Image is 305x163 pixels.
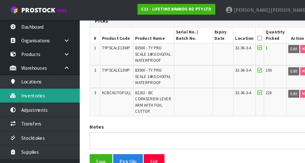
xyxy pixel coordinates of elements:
[254,64,260,70] span: 100
[98,64,125,70] span: TYPSCALE13WP
[129,64,164,81] span: 83500 - TY PRO SCALE 14KG DIGITAL WATERPROOF
[167,26,204,41] th: Serial No. / Batch No.
[90,64,92,70] span: 2
[10,5,17,13] img: cube-alt.png
[132,4,206,14] a: C11 - LIFETIME BRANDS NZ PTY LTD
[86,147,107,161] button: Save
[98,43,125,48] span: TYPSCALE13WP
[138,147,157,161] button: Exit
[127,26,166,41] th: Product Name
[225,86,241,91] span: 32-36-3-A
[54,7,64,13] small: WMS
[86,118,99,124] label: Notes
[254,86,260,91] span: 216
[96,26,127,41] th: Product Code
[129,43,164,60] span: 83500 - TY PRO SCALE 14KG DIGITAL WATERPROOF
[91,17,290,23] h3: Picks
[252,26,274,41] th: Quantity Picked
[225,64,241,70] span: 32-36-3-A
[203,26,223,41] th: Expiry Date
[129,86,164,109] span: 82202 - BC CORKSCREW LEVER ARM WITH FOIL CUTTER
[86,26,96,41] th: #
[259,6,293,12] span: [PERSON_NAME]
[276,43,286,51] button: Edit
[224,6,258,12] span: [PERSON_NAME]
[98,86,126,91] span: KCBCAUTOPULL
[90,43,92,48] span: 1
[254,43,256,48] span: 1
[274,26,295,41] th: Action
[276,64,286,72] button: Edit
[135,6,202,11] strong: C11 - LIFETIME BRANDS NZ PTY LTD
[223,26,244,41] th: Location
[108,147,137,161] button: Pick Slip
[20,5,53,14] span: ProStock
[276,86,286,94] button: Edit
[90,86,92,91] span: 3
[225,43,241,48] span: 32-36-3-A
